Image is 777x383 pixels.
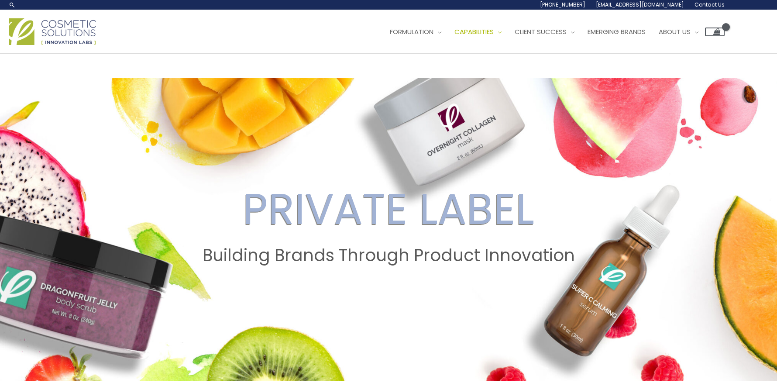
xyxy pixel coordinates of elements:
[377,19,725,45] nav: Site Navigation
[581,19,652,45] a: Emerging Brands
[454,27,494,36] span: Capabilities
[515,27,567,36] span: Client Success
[540,1,585,8] span: [PHONE_NUMBER]
[508,19,581,45] a: Client Success
[705,28,725,36] a: View Shopping Cart, empty
[8,183,769,235] h2: PRIVATE LABEL
[390,27,433,36] span: Formulation
[9,1,16,8] a: Search icon link
[8,245,769,266] h2: Building Brands Through Product Innovation
[9,18,96,45] img: Cosmetic Solutions Logo
[659,27,691,36] span: About Us
[383,19,448,45] a: Formulation
[448,19,508,45] a: Capabilities
[652,19,705,45] a: About Us
[694,1,725,8] span: Contact Us
[596,1,684,8] span: [EMAIL_ADDRESS][DOMAIN_NAME]
[588,27,646,36] span: Emerging Brands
